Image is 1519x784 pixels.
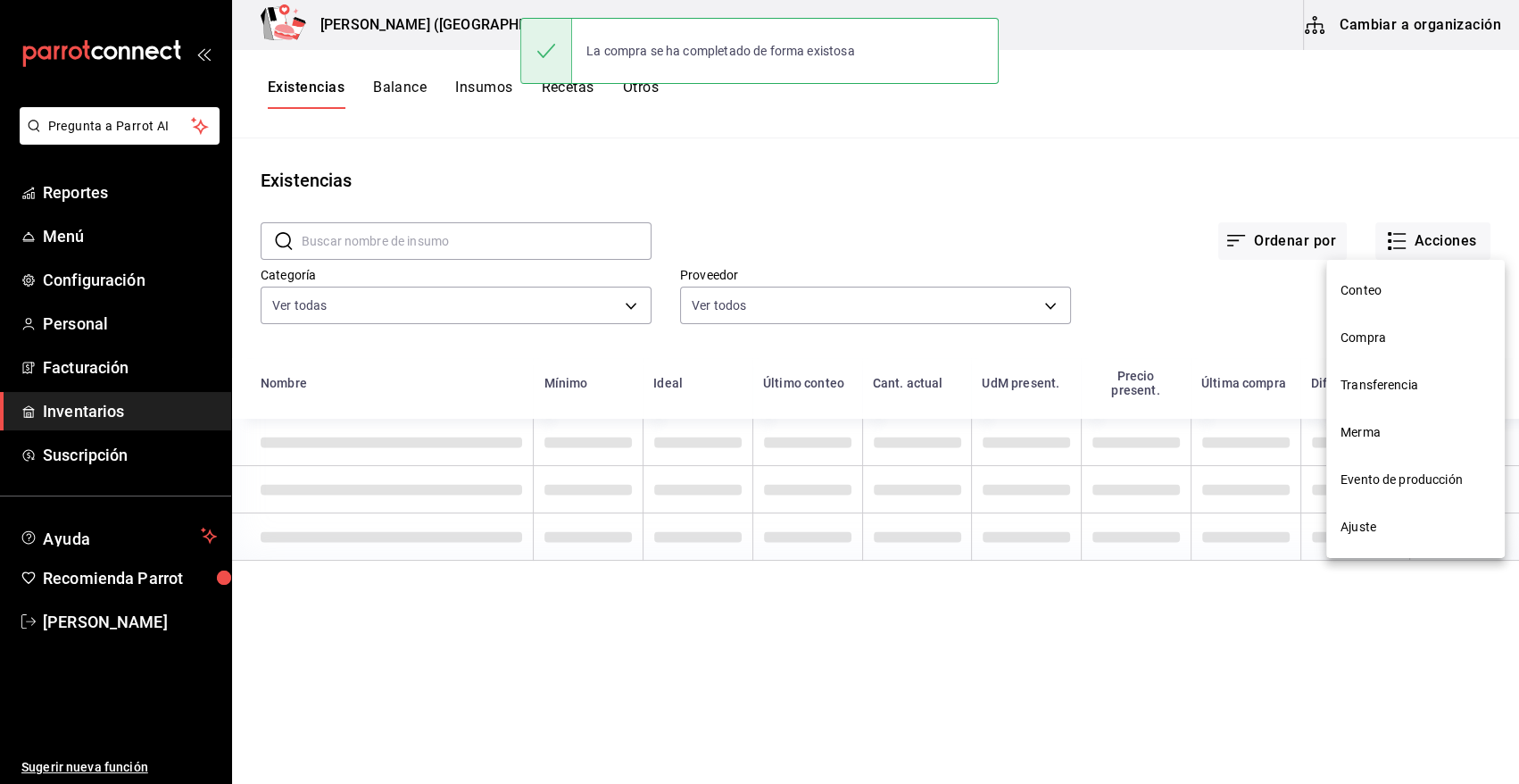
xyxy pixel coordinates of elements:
span: Merma [1341,423,1490,442]
span: Ajuste [1341,518,1490,537]
span: Compra [1341,329,1490,347]
span: Evento de producción [1341,471,1490,489]
div: La compra se ha completado de forma existosa [572,31,869,71]
span: Transferencia [1341,376,1490,395]
span: Conteo [1341,281,1490,300]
